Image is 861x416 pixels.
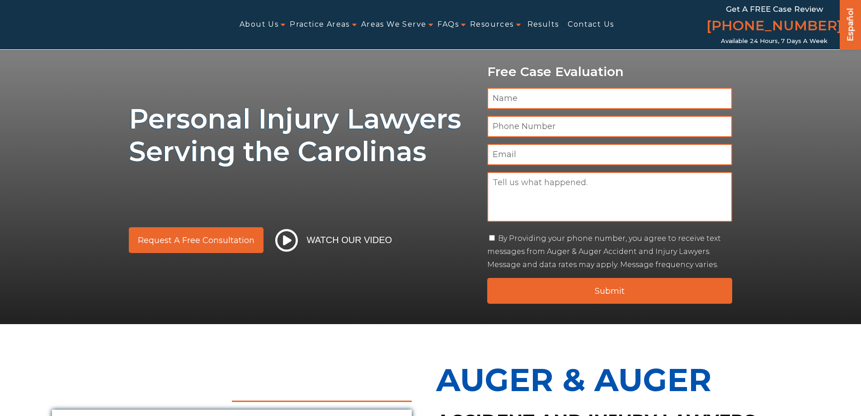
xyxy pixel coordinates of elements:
input: Submit [487,278,733,304]
a: Resources [470,14,514,35]
a: About Us [240,14,278,35]
a: Areas We Serve [361,14,427,35]
a: Contact Us [568,14,614,35]
label: By Providing your phone number, you agree to receive text messages from Auger & Auger Accident an... [487,234,721,269]
p: Auger & Auger [436,351,809,408]
span: Request a Free Consultation [138,236,254,244]
input: Name [487,88,733,109]
a: FAQs [438,14,459,35]
img: sub text [129,172,394,207]
button: Watch Our Video [273,229,395,252]
span: Get a FREE Case Review [726,5,823,14]
a: Request a Free Consultation [129,227,263,253]
a: [PHONE_NUMBER] [706,16,842,38]
p: Free Case Evaluation [487,65,733,79]
img: Auger & Auger Accident and Injury Lawyers Logo [5,14,147,36]
h1: Personal Injury Lawyers Serving the Carolinas [129,103,476,168]
a: Results [527,14,559,35]
input: Phone Number [487,116,733,137]
a: Practice Areas [290,14,350,35]
input: Email [487,144,733,165]
span: Available 24 Hours, 7 Days a Week [721,38,828,45]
